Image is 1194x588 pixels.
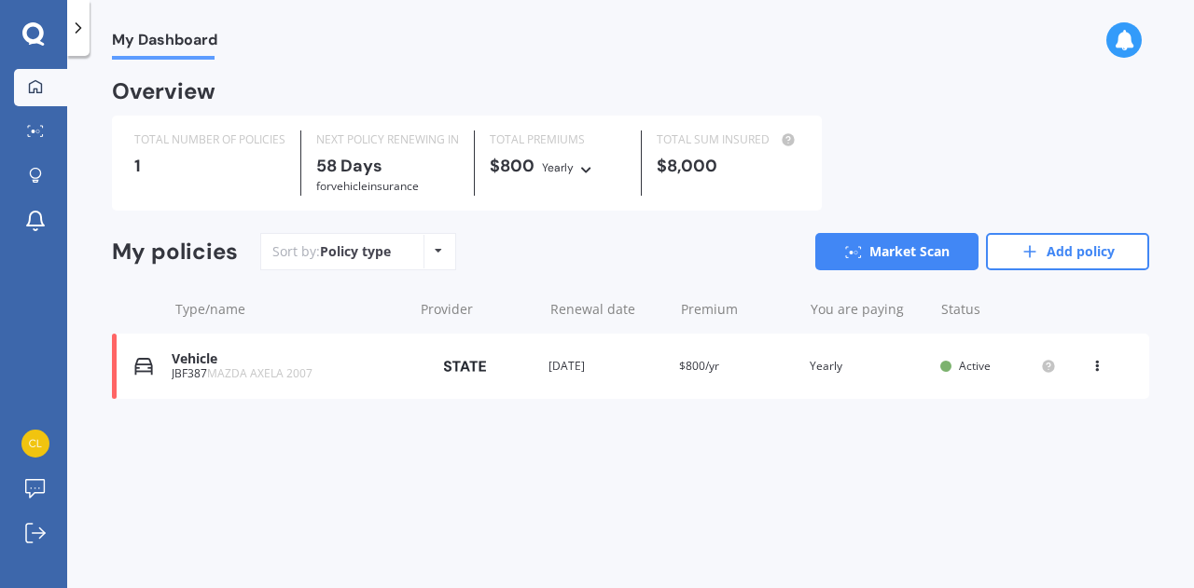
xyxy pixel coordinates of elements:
div: Provider [421,300,535,319]
b: 58 Days [316,155,382,177]
span: for Vehicle insurance [316,178,419,194]
div: [DATE] [548,357,664,376]
div: Yearly [810,357,925,376]
div: TOTAL PREMIUMS [490,130,626,149]
div: My policies [112,239,238,266]
span: My Dashboard [112,31,217,56]
div: You are paying [811,300,925,319]
a: Add policy [986,233,1149,270]
div: Status [941,300,1056,319]
div: Vehicle [172,351,403,367]
div: TOTAL NUMBER OF POLICIES [134,130,285,149]
span: $800/yr [679,358,719,374]
div: $8,000 [657,157,799,175]
img: State [418,349,511,383]
img: Vehicle [134,357,153,376]
a: Market Scan [815,233,979,270]
div: $800 [490,157,626,177]
div: Sort by: [272,242,391,261]
div: NEXT POLICY RENEWING IN [316,130,459,149]
div: JBF387 [172,367,403,380]
span: MAZDA AXELA 2007 [207,365,312,381]
div: Premium [681,300,796,319]
span: Active [959,358,991,374]
div: TOTAL SUM INSURED [657,130,799,149]
div: 1 [134,157,285,175]
div: Overview [112,82,215,101]
div: Policy type [320,242,391,261]
div: Type/name [175,300,406,319]
img: d2acb32a2dc0c5bedc28fac760d31ee7 [21,430,49,458]
div: Renewal date [550,300,665,319]
div: Yearly [542,158,574,177]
